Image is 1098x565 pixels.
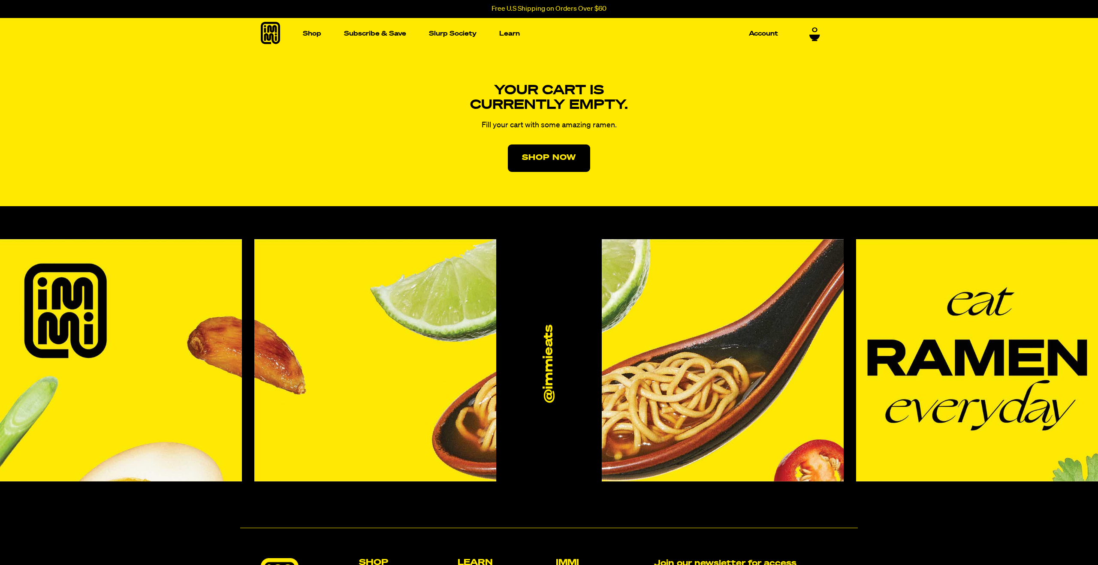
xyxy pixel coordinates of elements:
[508,144,590,172] a: Shop Now
[341,27,410,40] a: Subscribe & Save
[496,27,523,40] a: Learn
[809,27,820,41] a: 0
[745,27,781,40] a: Account
[425,27,480,40] a: Slurp Society
[856,239,1098,481] img: Instagram
[492,5,606,13] p: Free U.S Shipping on Orders Over $60
[299,18,781,49] nav: Main navigation
[602,239,844,481] img: Instagram
[254,239,496,481] img: Instagram
[299,27,325,40] a: Shop
[542,322,557,403] a: @immieats
[468,120,630,131] p: Fill your cart with some amazing ramen.
[455,84,643,113] h4: Your cart is currently empty.
[812,27,817,34] span: 0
